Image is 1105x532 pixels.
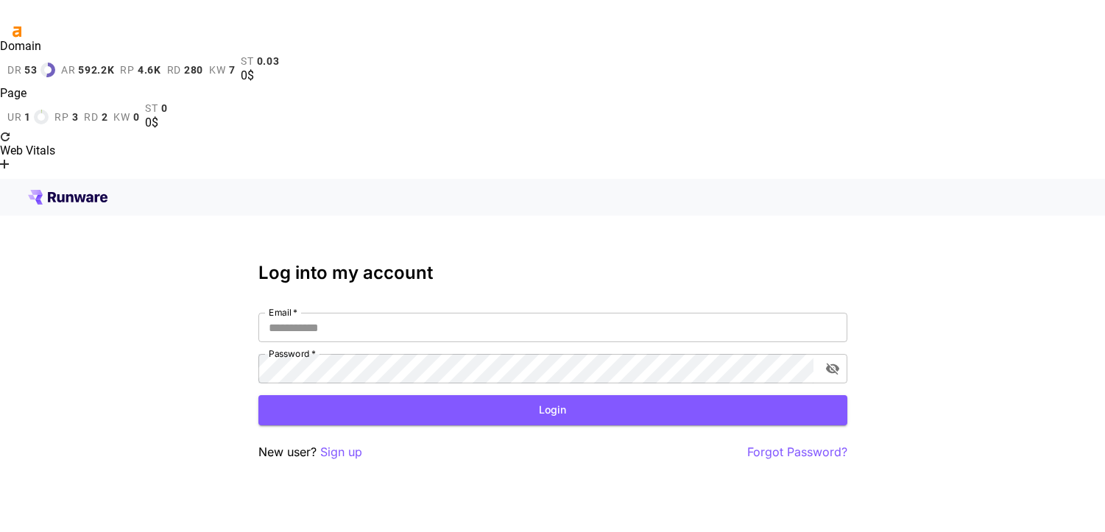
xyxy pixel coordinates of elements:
[269,347,316,360] label: Password
[54,111,78,123] a: rp3
[229,64,236,76] span: 7
[7,110,49,124] a: ur1
[7,111,21,123] span: ur
[24,64,37,76] span: 53
[241,55,279,67] a: st0.03
[167,64,204,76] a: rd280
[241,67,279,85] div: 0$
[84,111,107,123] a: rd2
[209,64,235,76] a: kw7
[61,64,75,76] span: ar
[113,111,130,123] span: kw
[241,55,253,67] span: st
[747,443,847,461] button: Forgot Password?
[102,111,108,123] span: 2
[120,64,134,76] span: rp
[258,395,847,425] button: Login
[7,63,55,77] a: dr53
[819,355,846,382] button: toggle password visibility
[145,102,158,114] span: st
[258,443,362,461] p: New user?
[320,443,362,461] button: Sign up
[78,64,114,76] span: 592.2K
[258,263,847,283] h3: Log into my account
[269,306,297,319] label: Email
[133,111,140,123] span: 0
[61,64,115,76] a: ar592.2K
[145,102,167,114] a: st0
[72,111,79,123] span: 3
[120,64,160,76] a: rp4.6K
[7,64,21,76] span: dr
[161,102,168,114] span: 0
[138,64,161,76] span: 4.6K
[24,111,31,123] span: 1
[167,64,181,76] span: rd
[113,111,139,123] a: kw0
[184,64,203,76] span: 280
[209,64,225,76] span: kw
[54,111,68,123] span: rp
[257,55,280,67] span: 0.03
[145,114,167,132] div: 0$
[84,111,98,123] span: rd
